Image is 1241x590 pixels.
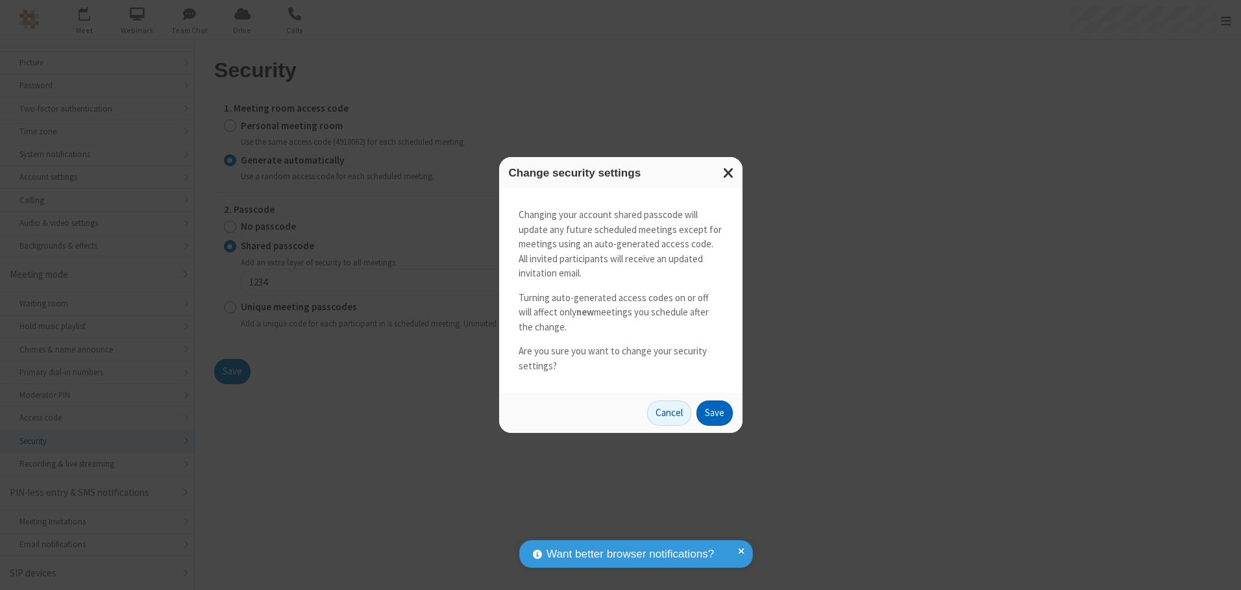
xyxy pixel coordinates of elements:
p: Turning auto-generated access codes on or off will affect only meetings you schedule after the ch... [519,291,723,335]
button: Save [696,400,733,426]
strong: new [576,306,594,318]
h3: Change security settings [509,167,733,179]
p: Changing your account shared passcode will update any future scheduled meetings except for meetin... [519,208,723,281]
button: Close modal [715,157,743,189]
p: Are you sure you want to change your security settings? [519,344,723,373]
span: Want better browser notifications? [547,546,714,563]
button: Cancel [647,400,691,426]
